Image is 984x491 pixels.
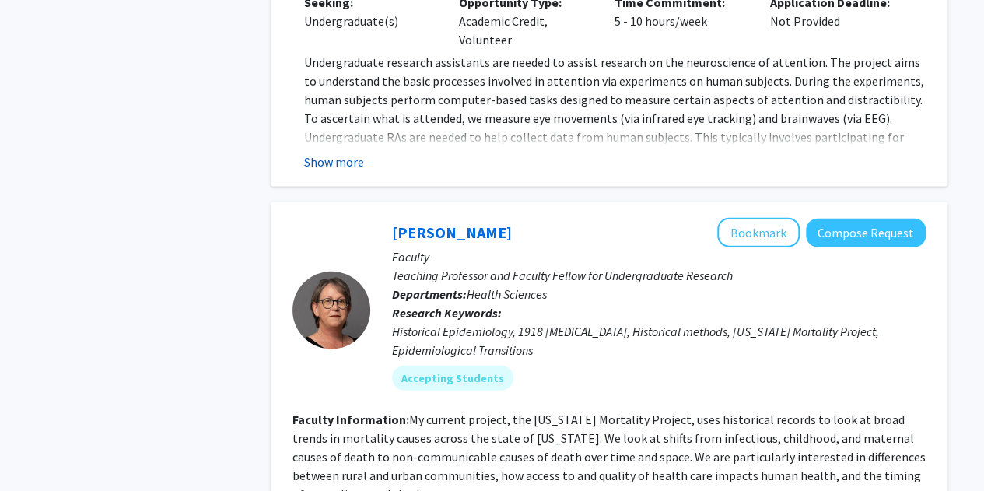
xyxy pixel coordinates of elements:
[392,247,926,266] p: Faculty
[392,322,926,359] div: Historical Epidemiology, 1918 [MEDICAL_DATA], Historical methods, [US_STATE] Mortality Project, E...
[806,219,926,247] button: Compose Request to Carolyn Orbann
[292,412,409,427] b: Faculty Information:
[392,305,502,321] b: Research Keywords:
[392,366,513,391] mat-chip: Accepting Students
[392,223,512,242] a: [PERSON_NAME]
[392,286,467,302] b: Departments:
[467,286,547,302] span: Health Sciences
[304,153,364,171] button: Show more
[12,421,66,479] iframe: Chat
[717,218,800,247] button: Add Carolyn Orbann to Bookmarks
[392,266,926,285] p: Teaching Professor and Faculty Fellow for Undergraduate Research
[304,12,436,30] div: Undergraduate(s)
[304,53,926,202] p: Undergraduate research assistants are needed to assist research on the neuroscience of attention....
